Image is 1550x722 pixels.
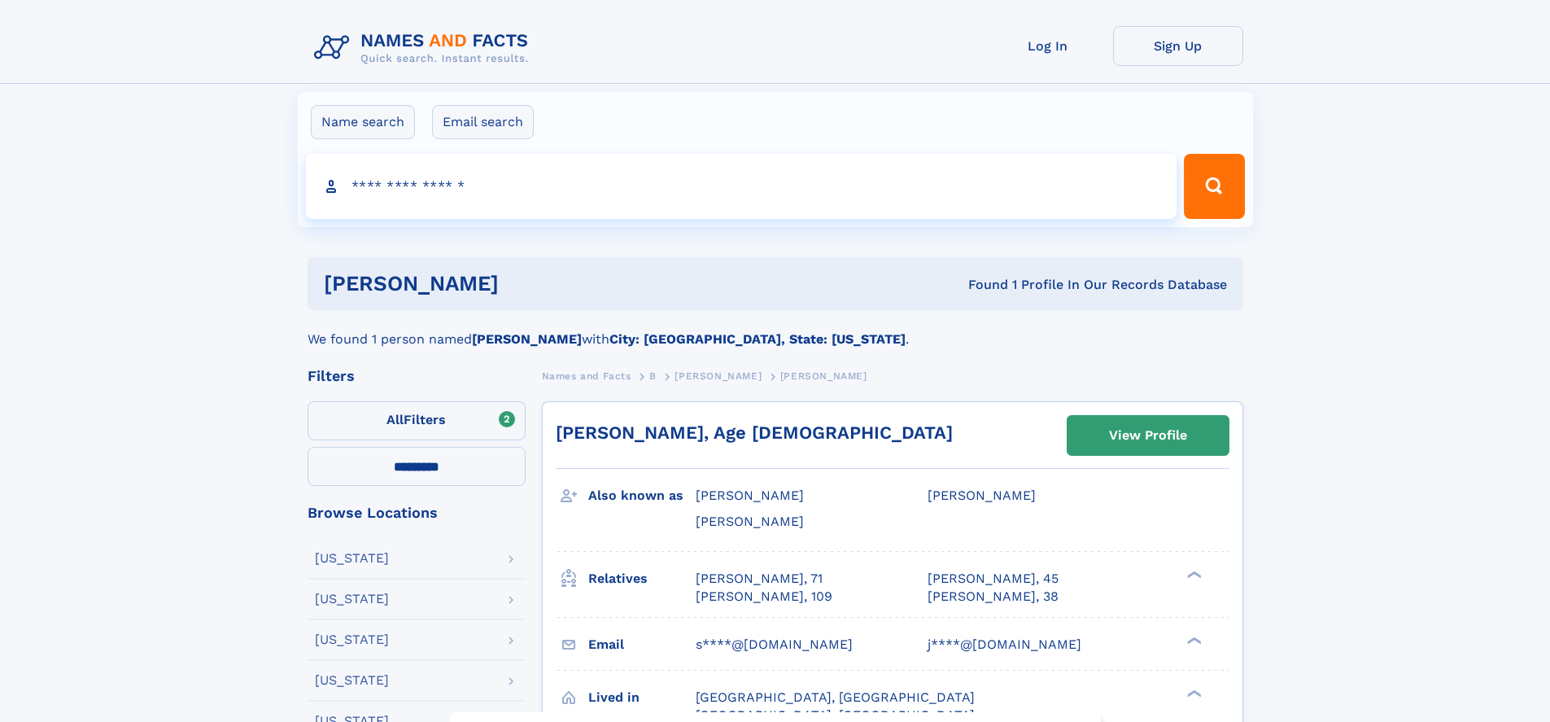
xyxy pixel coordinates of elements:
h3: Email [588,631,696,659]
a: [PERSON_NAME], 38 [928,588,1059,606]
img: Logo Names and Facts [308,26,542,70]
b: City: [GEOGRAPHIC_DATA], State: [US_STATE] [609,331,906,347]
span: [GEOGRAPHIC_DATA], [GEOGRAPHIC_DATA] [696,689,975,705]
h3: Relatives [588,565,696,593]
span: B [649,370,657,382]
div: Browse Locations [308,505,526,520]
div: ❯ [1183,569,1203,580]
a: [PERSON_NAME], Age [DEMOGRAPHIC_DATA] [556,422,953,443]
input: search input [306,154,1177,219]
a: [PERSON_NAME] [675,365,762,386]
div: [US_STATE] [315,552,389,565]
div: ❯ [1183,635,1203,645]
label: Email search [432,105,534,139]
span: [PERSON_NAME] [696,514,804,529]
a: [PERSON_NAME], 109 [696,588,832,606]
a: Log In [983,26,1113,66]
div: [US_STATE] [315,633,389,646]
div: View Profile [1109,417,1187,454]
h3: Lived in [588,684,696,711]
label: Filters [308,401,526,440]
button: Search Button [1184,154,1244,219]
span: [PERSON_NAME] [928,488,1036,503]
div: We found 1 person named with . [308,310,1243,349]
h1: [PERSON_NAME] [324,273,734,294]
label: Name search [311,105,415,139]
b: [PERSON_NAME] [472,331,582,347]
div: [US_STATE] [315,674,389,687]
span: All [386,412,404,427]
div: [US_STATE] [315,593,389,606]
a: [PERSON_NAME], 71 [696,570,823,588]
a: [PERSON_NAME], 45 [928,570,1059,588]
a: Names and Facts [542,365,631,386]
span: [PERSON_NAME] [675,370,762,382]
a: View Profile [1068,416,1229,455]
span: [PERSON_NAME] [696,488,804,503]
div: ❯ [1183,688,1203,698]
div: Found 1 Profile In Our Records Database [733,276,1227,294]
div: Filters [308,369,526,383]
h3: Also known as [588,482,696,510]
span: [PERSON_NAME] [780,370,867,382]
a: B [649,365,657,386]
a: Sign Up [1113,26,1243,66]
